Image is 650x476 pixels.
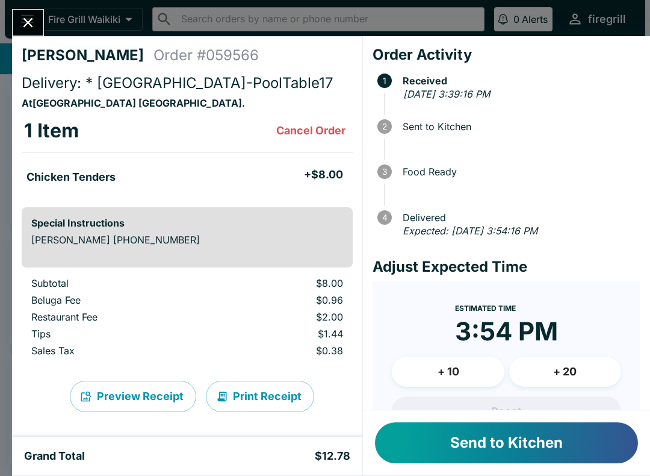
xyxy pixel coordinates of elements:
p: $8.00 [227,277,343,289]
p: Beluga Fee [31,294,208,306]
table: orders table [22,277,353,362]
h5: $12.78 [315,449,350,463]
span: Estimated Time [455,304,516,313]
h4: Order # 059566 [153,46,259,64]
button: + 20 [509,357,621,387]
button: Cancel Order [271,119,350,143]
h4: Adjust Expected Time [373,258,640,276]
span: Delivery: * [GEOGRAPHIC_DATA]-PoolTable17 [22,74,333,92]
button: Close [13,10,43,36]
button: Send to Kitchen [375,422,638,463]
p: $2.00 [227,311,343,323]
button: Print Receipt [206,381,314,412]
span: Received [397,75,640,86]
button: + 10 [392,357,504,387]
text: 4 [382,213,388,222]
span: Delivered [397,212,640,223]
h4: Order Activity [373,46,640,64]
h5: Grand Total [24,449,85,463]
h6: Special Instructions [31,217,343,229]
p: Tips [31,328,208,340]
em: Expected: [DATE] 3:54:16 PM [403,225,537,237]
p: $0.96 [227,294,343,306]
span: Food Ready [397,166,640,177]
time: 3:54 PM [455,316,558,347]
p: [PERSON_NAME] [PHONE_NUMBER] [31,234,343,246]
h5: + $8.00 [304,168,343,182]
p: $0.38 [227,345,343,357]
text: 1 [383,76,386,86]
p: Restaurant Fee [31,311,208,323]
span: Sent to Kitchen [397,121,640,132]
em: [DATE] 3:39:16 PM [403,88,490,100]
text: 3 [382,167,387,177]
strong: At [GEOGRAPHIC_DATA] [GEOGRAPHIC_DATA] . [22,97,245,109]
h5: Chicken Tenders [26,170,116,184]
text: 2 [382,122,387,131]
button: Preview Receipt [70,381,196,412]
h3: 1 Item [24,119,79,143]
h4: [PERSON_NAME] [22,46,153,64]
p: $1.44 [227,328,343,340]
p: Sales Tax [31,345,208,357]
p: Subtotal [31,277,208,289]
table: orders table [22,109,353,198]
